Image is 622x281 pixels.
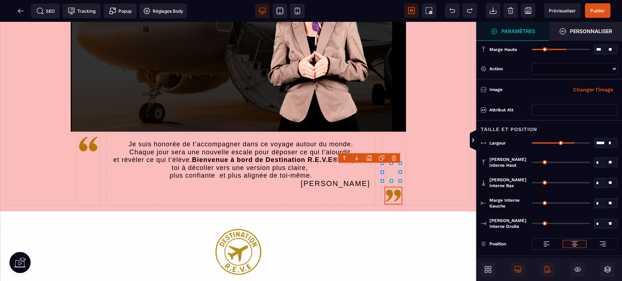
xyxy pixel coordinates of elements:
[544,3,580,18] span: Aperçu
[192,134,340,142] b: Bienvenue à bord de Destination R.E.V.E®.
[489,47,517,52] span: Marge haute
[570,262,585,277] span: Masquer le bloc
[489,140,506,146] span: Largeur
[521,3,535,18] span: Enregistrer
[481,240,506,248] p: Position
[404,3,419,18] span: Voir les composants
[290,4,305,18] span: Voir mobile
[77,111,99,133] img: 760708443321aa29888cf30d5d8151ed_quoteL.png
[273,4,287,18] span: Voir tablette
[301,158,370,166] span: [PERSON_NAME]
[445,3,459,18] span: Défaire
[109,7,132,15] span: Popup
[501,28,535,34] strong: Paramètres
[462,3,477,18] span: Rétablir
[476,120,622,134] div: Taille et position
[63,4,101,18] span: Code de suivi
[510,262,525,277] span: Afficher le desktop
[255,4,270,18] span: Voir bureau
[476,130,484,151] span: Afficher les vues
[489,106,528,114] div: Attribut alt
[585,3,610,18] span: Enregistrer le contenu
[489,177,528,189] span: [PERSON_NAME] interne bas
[549,22,622,41] span: Ouvrir le gestionnaire de styles
[569,84,618,95] button: Changer l'image
[422,3,436,18] span: Capture d'écran
[68,7,95,15] span: Tracking
[489,86,553,93] div: Image
[590,8,605,13] span: Publier
[143,7,183,15] span: Réglages Body
[103,4,137,18] span: Créer une alerte modale
[36,7,55,15] span: SEO
[599,240,606,248] img: loading
[549,8,576,13] span: Prévisualiser
[13,4,28,18] span: Retour
[384,165,402,183] img: 38f5dc10d7a7e88d06699bd148efb11e_quote-5739394-BB7507_-_Copie.png
[489,157,528,168] span: [PERSON_NAME] interne haut
[571,240,578,248] img: loading
[503,3,518,18] span: Nettoyage
[540,262,555,277] span: Afficher le mobile
[543,240,550,248] img: loading
[31,4,60,18] span: Métadata SEO
[570,28,612,34] strong: Personnaliser
[476,22,549,41] span: Ouvrir le gestionnaire de styles
[140,4,187,18] span: Favicon
[600,262,615,277] span: Ouvrir les calques
[112,117,370,168] text: Je suis honorée de t’accompagner dans ce voyage autour du monde. Chaque jour sera une nouvelle es...
[215,190,261,253] img: 6bc32b15c6a1abf2dae384077174aadc_LOGOT15p.png
[489,218,528,229] span: [PERSON_NAME] interne droite
[481,262,495,277] span: Ouvrir les blocs
[489,65,528,72] div: Action
[486,3,500,18] span: Importer
[489,197,528,209] span: Marge interne gauche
